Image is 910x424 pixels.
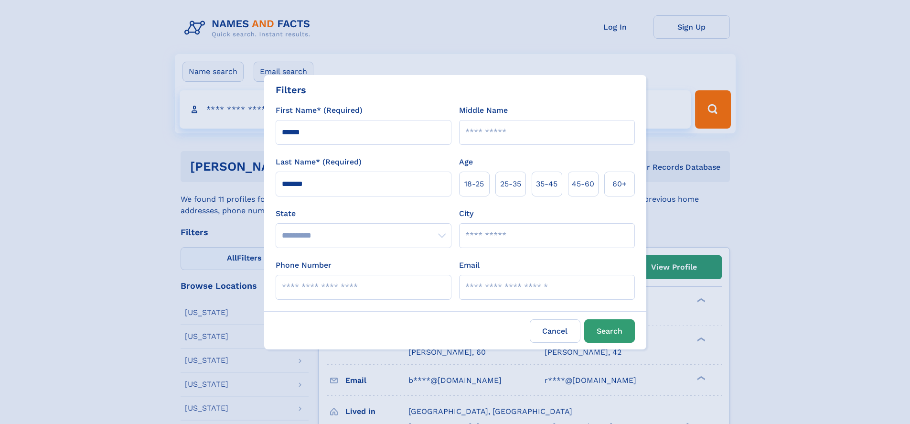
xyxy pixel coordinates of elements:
[536,178,557,190] span: 35‑45
[276,156,362,168] label: Last Name* (Required)
[500,178,521,190] span: 25‑35
[459,208,473,219] label: City
[530,319,580,343] label: Cancel
[572,178,594,190] span: 45‑60
[464,178,484,190] span: 18‑25
[459,105,508,116] label: Middle Name
[276,105,363,116] label: First Name* (Required)
[276,260,332,271] label: Phone Number
[276,208,451,219] label: State
[459,156,473,168] label: Age
[459,260,480,271] label: Email
[276,83,306,97] div: Filters
[584,319,635,343] button: Search
[612,178,627,190] span: 60+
